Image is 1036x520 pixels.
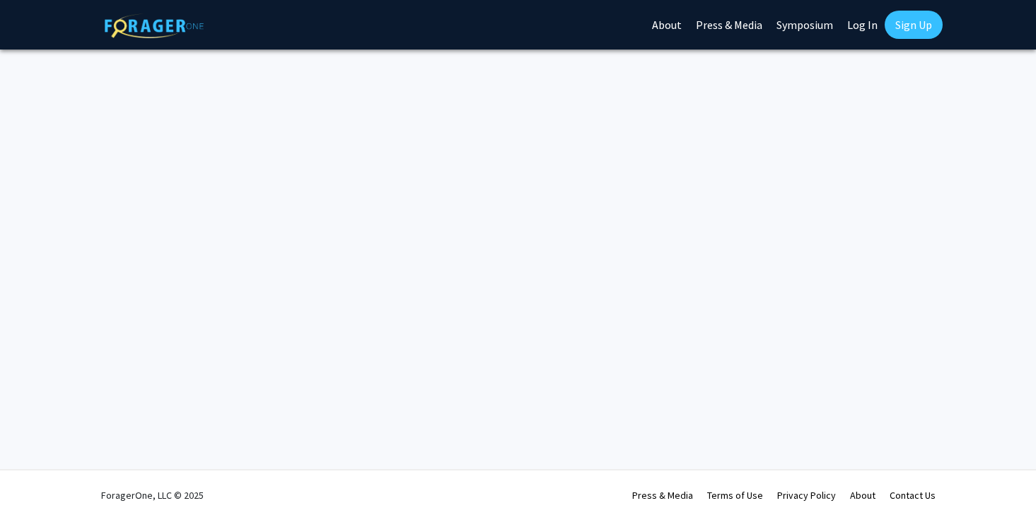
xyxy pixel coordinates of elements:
a: Privacy Policy [777,489,836,502]
a: About [850,489,875,502]
a: Press & Media [632,489,693,502]
div: ForagerOne, LLC © 2025 [101,470,204,520]
a: Terms of Use [707,489,763,502]
a: Contact Us [890,489,936,502]
a: Sign Up [885,11,943,39]
img: ForagerOne Logo [105,13,204,38]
